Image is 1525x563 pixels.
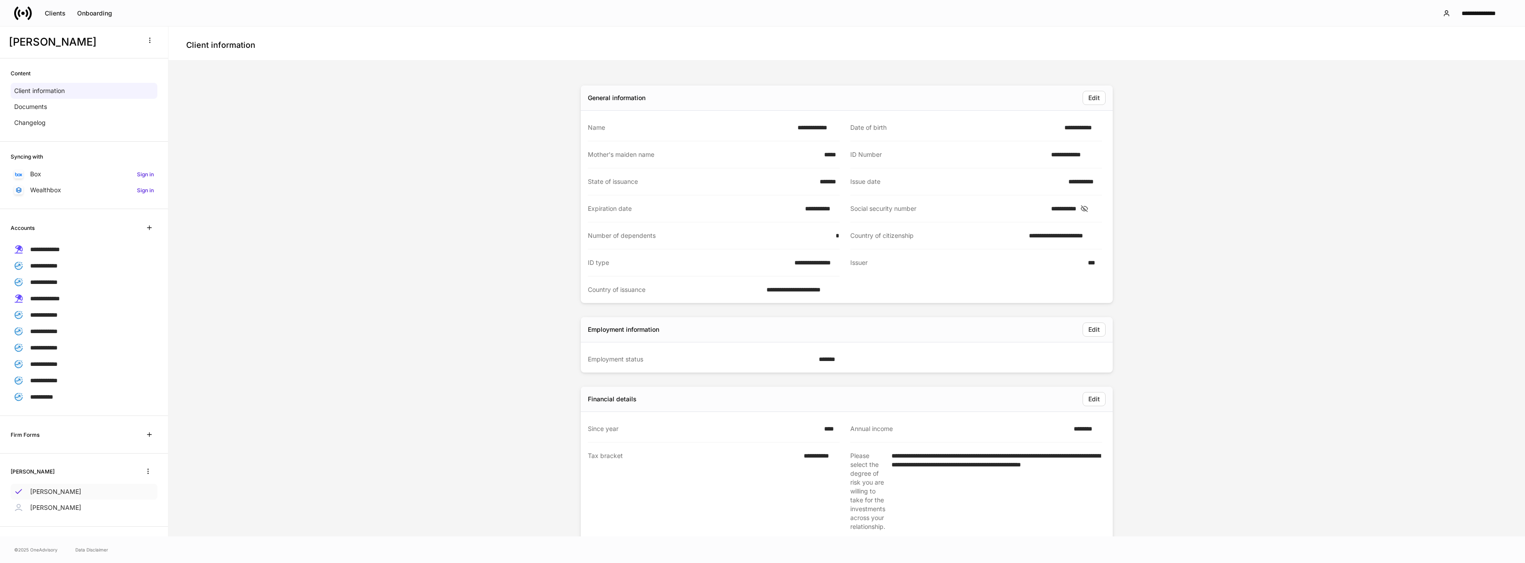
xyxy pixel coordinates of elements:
a: [PERSON_NAME] [11,500,157,516]
button: Onboarding [71,6,118,20]
a: Changelog [11,115,157,131]
div: General information [588,93,645,102]
h4: Client information [186,40,255,50]
a: Documents [11,99,157,115]
div: Financial details [588,395,637,404]
div: Date of birth [850,123,1059,132]
div: Country of issuance [588,285,761,294]
a: BoxSign in [11,166,157,182]
p: Box [30,170,41,179]
h6: Firm Forms [11,431,39,439]
div: Edit [1088,95,1100,101]
h6: Sign in [137,170,154,179]
h6: [PERSON_NAME] [11,467,55,476]
div: Edit [1088,326,1100,333]
button: Edit [1083,322,1106,337]
h6: Accounts [11,224,35,232]
a: Client information [11,83,157,99]
div: Social security number [850,204,1046,213]
h6: Syncing with [11,152,43,161]
p: Changelog [14,118,46,127]
div: Tax bracket [588,451,798,531]
div: Onboarding [77,10,112,16]
div: Edit [1088,396,1100,402]
button: Clients [39,6,71,20]
p: Documents [14,102,47,111]
div: Number of dependents [588,231,830,240]
h6: Content [11,69,31,78]
a: [PERSON_NAME] [11,484,157,500]
div: Expiration date [588,204,800,213]
div: Name [588,123,792,132]
div: Country of citizenship [850,231,1024,240]
div: ID Number [850,150,1046,159]
p: Wealthbox [30,186,61,194]
p: [PERSON_NAME] [30,503,81,512]
img: oYqM9ojoZLfzCHUefNbBcWHcyDPbQKagtYciMC8pFl3iZXy3dU33Uwy+706y+0q2uJ1ghNQf2OIHrSh50tUd9HaB5oMc62p0G... [15,172,22,176]
div: Issuer [850,258,1083,268]
h3: [PERSON_NAME] [9,35,137,49]
div: Clients [45,10,66,16]
p: Client information [14,86,65,95]
div: ID type [588,258,789,267]
span: © 2025 OneAdvisory [14,546,58,553]
p: [PERSON_NAME] [30,487,81,496]
div: Mother's maiden name [588,150,819,159]
div: Issue date [850,177,1063,186]
div: Please select the degree of risk you are willing to take for the investments across your relation... [850,451,886,531]
button: Edit [1083,91,1106,105]
a: WealthboxSign in [11,182,157,198]
h6: Sign in [137,186,154,194]
div: Employment information [588,325,659,334]
button: Edit [1083,392,1106,406]
div: Annual income [850,424,1068,433]
div: State of issuance [588,177,814,186]
div: Employment status [588,355,813,364]
div: Since year [588,424,819,433]
a: Data Disclaimer [75,546,108,553]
